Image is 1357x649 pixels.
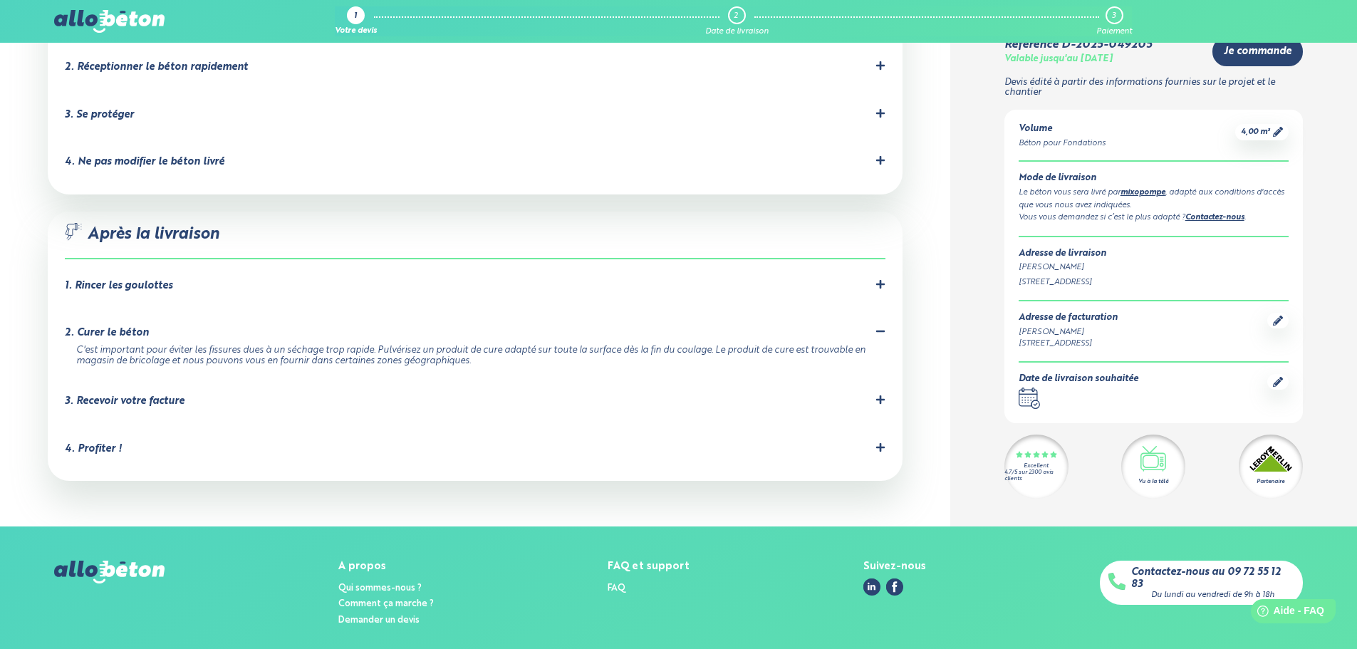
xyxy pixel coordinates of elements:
div: Date de livraison [705,27,769,36]
div: 2 [734,11,738,21]
div: FAQ et support [608,561,690,573]
a: Qui sommes-nous ? [338,583,422,593]
div: 3 [1112,11,1116,21]
div: 1 [354,12,357,21]
div: Valable jusqu'au [DATE] [1004,54,1113,65]
span: Je commande [1224,46,1291,58]
div: [STREET_ADDRESS] [1019,338,1118,350]
div: 2. Réceptionner le béton rapidement [65,61,248,73]
a: Comment ça marche ? [338,599,434,608]
a: Demander un devis [338,616,420,625]
div: [PERSON_NAME] [1019,326,1118,338]
div: Après la livraison [65,223,885,259]
a: Contactez-nous [1185,213,1244,221]
div: 1. Rincer les goulottes [65,280,172,292]
div: Le béton vous sera livré par , adapté aux conditions d'accès que vous nous avez indiquées. [1019,187,1289,212]
div: Du lundi au vendredi de 9h à 18h [1151,591,1274,600]
img: allobéton [54,10,164,33]
a: 1 Votre devis [335,6,377,36]
div: Adresse de livraison [1019,248,1289,259]
iframe: Help widget launcher [1230,593,1341,633]
div: A propos [338,561,434,573]
div: Mode de livraison [1019,173,1289,184]
div: Partenaire [1257,477,1284,485]
a: FAQ [608,583,625,593]
div: Vu à la télé [1138,477,1168,485]
div: 2. Curer le béton [65,327,149,339]
div: 4. Profiter ! [65,443,122,455]
div: Béton pour Fondations [1019,137,1106,149]
div: C'est important pour éviter les fissures dues à un séchage trop rapide. Pulvérisez un produit de ... [76,346,868,366]
div: Votre devis [335,27,377,36]
div: Excellent [1024,463,1049,469]
a: 3 Paiement [1096,6,1132,36]
div: 4.7/5 sur 2300 avis clients [1004,469,1069,482]
a: 2 Date de livraison [705,6,769,36]
a: Je commande [1212,37,1303,66]
a: Contactez-nous au 09 72 55 12 83 [1131,566,1294,590]
div: [STREET_ADDRESS] [1019,276,1289,289]
div: Volume [1019,124,1106,135]
div: [PERSON_NAME] [1019,261,1289,274]
div: Adresse de facturation [1019,312,1118,323]
div: Paiement [1096,27,1132,36]
div: Vous vous demandez si c’est le plus adapté ? . [1019,211,1289,224]
div: Date de livraison souhaitée [1019,374,1138,385]
div: 4. Ne pas modifier le béton livré [65,156,224,168]
div: Suivez-nous [863,561,926,573]
div: Référence D-2025-049205 [1004,38,1152,51]
div: 3. Recevoir votre facture [65,395,184,407]
img: allobéton [54,561,164,583]
div: 3. Se protéger [65,109,134,121]
p: Devis édité à partir des informations fournies sur le projet et le chantier [1004,77,1303,98]
a: mixopompe [1121,189,1165,197]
